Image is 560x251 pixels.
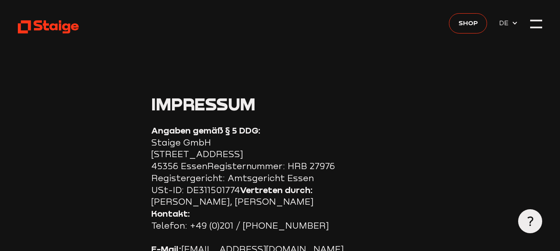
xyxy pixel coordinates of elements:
p: Telefon: +49 (0)201 / [PHONE_NUMBER] [151,208,409,232]
a: Shop [449,13,487,33]
span: Shop [458,17,478,28]
strong: Vertreten durch: [240,185,313,195]
strong: Kontakt: [151,208,190,219]
span: DE [499,17,512,28]
strong: Angaben gemäß § 5 DDG: [151,125,261,136]
span: Impressum [151,93,255,114]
